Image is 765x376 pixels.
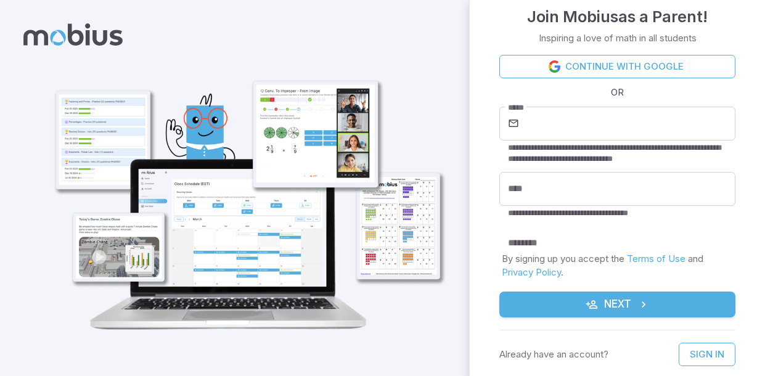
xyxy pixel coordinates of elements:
a: Continue with Google [499,55,735,78]
p: By signing up you accept the and . [502,252,733,279]
span: OR [608,86,627,99]
a: Sign In [679,343,735,366]
a: Privacy Policy [502,266,561,278]
img: parent_1-illustration [35,35,454,343]
p: Already have an account? [499,348,608,361]
button: Next [499,292,735,317]
p: Inspiring a love of math in all students [539,31,697,45]
h4: Join Mobius as a Parent ! [527,4,708,29]
a: Terms of Use [627,253,685,264]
